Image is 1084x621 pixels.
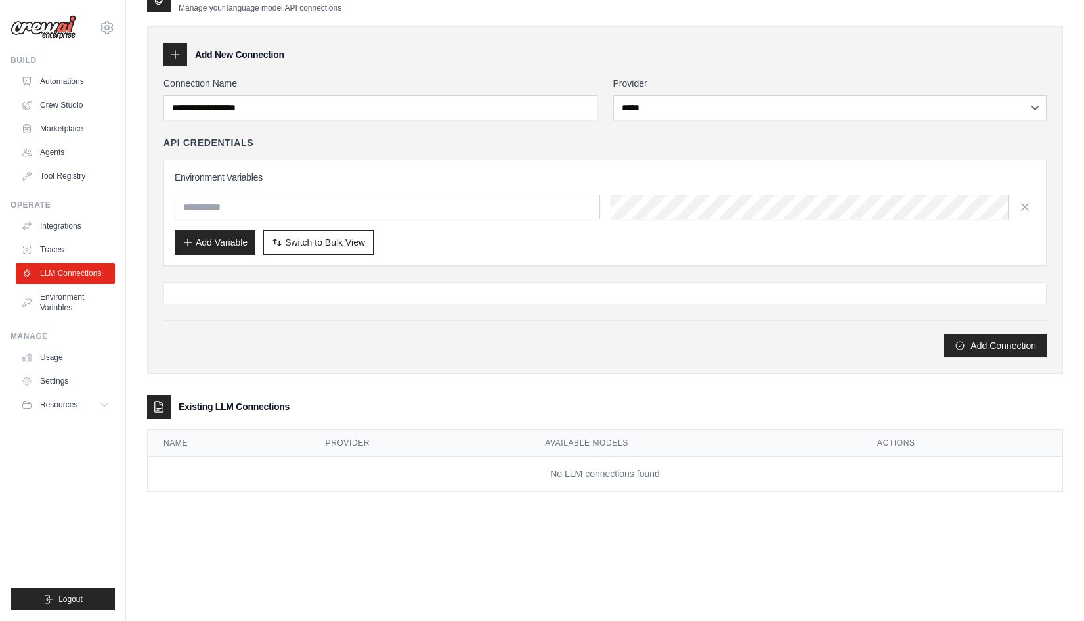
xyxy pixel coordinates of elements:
h3: Add New Connection [195,48,284,61]
h3: Existing LLM Connections [179,400,290,413]
button: Add Connection [944,334,1047,357]
th: Provider [310,430,530,457]
div: Manage [11,331,115,342]
a: Crew Studio [16,95,115,116]
img: Logo [11,15,76,40]
div: Operate [11,200,115,210]
a: LLM Connections [16,263,115,284]
a: Agents [16,142,115,163]
th: Available Models [529,430,861,457]
h4: API Credentials [163,136,253,149]
span: Logout [58,594,83,605]
label: Provider [613,77,1047,90]
a: Usage [16,347,115,368]
a: Traces [16,239,115,260]
button: Switch to Bulk View [263,230,374,255]
th: Name [148,430,310,457]
button: Add Variable [175,230,255,255]
a: Environment Variables [16,287,115,318]
button: Logout [11,588,115,610]
iframe: Chat Widget [1018,558,1084,621]
a: Settings [16,371,115,392]
button: Resources [16,394,115,415]
div: Build [11,55,115,66]
p: Manage your language model API connections [179,3,341,13]
span: Resources [40,400,77,410]
a: Integrations [16,216,115,237]
td: No LLM connections found [148,457,1062,492]
h3: Environment Variables [175,171,1035,184]
a: Marketplace [16,118,115,139]
span: Switch to Bulk View [285,236,365,249]
a: Automations [16,71,115,92]
th: Actions [861,430,1062,457]
label: Connection Name [163,77,597,90]
a: Tool Registry [16,166,115,187]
